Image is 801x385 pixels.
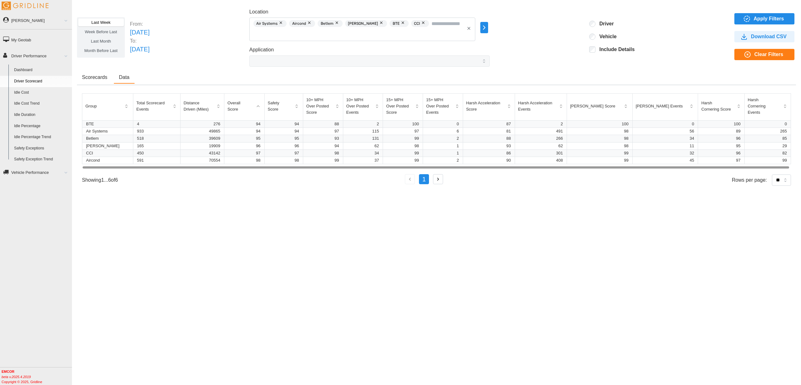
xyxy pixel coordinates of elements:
[84,48,118,53] span: Month Before Last
[636,136,694,141] p: 34
[519,143,563,149] p: 62
[249,8,268,16] label: Location
[11,76,72,87] a: Driver Scorecard
[387,143,419,149] p: 98
[307,143,339,149] p: 94
[227,100,250,112] p: Overall Score
[137,121,176,127] p: 4
[184,121,220,127] p: 276
[467,158,511,163] p: 90
[184,158,220,163] p: 70554
[2,369,72,384] div: Copyright © 2025, Gridline
[636,128,694,134] p: 56
[748,143,787,149] p: 29
[427,121,459,127] p: 0
[423,94,463,119] button: 15+ MPH Over Posted Events
[2,2,48,10] img: Gridline
[515,97,567,116] button: Harsh Acceleration Events
[519,121,563,127] p: 2
[228,136,261,141] p: 95
[228,128,261,134] p: 94
[347,136,379,141] p: 131
[570,103,615,109] p: [PERSON_NAME] Score
[386,97,410,116] p: 15+ MPH Over Posted Score
[346,97,370,116] p: 10+ MPH Over Posted Events
[268,100,289,112] p: Safety Score
[347,158,379,163] p: 37
[268,136,299,141] p: 95
[130,20,150,28] p: From:
[86,128,129,134] p: Air Systems
[748,158,787,163] p: 99
[636,158,694,163] p: 45
[426,97,450,116] p: 15+ MPH Over Posted Events
[2,370,14,373] b: EMCOR
[732,176,767,184] p: Rows per page:
[734,13,794,24] button: Apply Filters
[82,176,118,184] p: Showing 1 ... 6 of 6
[571,136,629,141] p: 98
[343,94,383,119] button: 10+ MPH Over Posted Events
[467,136,511,141] p: 88
[419,174,429,184] button: 1
[268,121,299,127] p: 94
[427,128,459,134] p: 6
[268,143,299,149] p: 96
[82,100,133,112] button: Group
[698,97,744,116] button: Harsh Cornering Score
[595,21,614,27] label: Driver
[467,150,511,156] p: 86
[567,100,632,112] button: [PERSON_NAME] Score
[595,34,616,40] label: Vehicle
[427,143,459,149] p: 1
[137,143,176,149] p: 165
[702,128,740,134] p: 89
[519,158,563,163] p: 408
[571,128,629,134] p: 98
[633,100,698,112] button: [PERSON_NAME] Events
[383,94,423,119] button: 15+ MPH Over Posted Score
[347,121,379,127] p: 2
[702,158,740,163] p: 97
[137,128,176,134] p: 933
[748,150,787,156] p: 82
[224,97,264,116] button: Overall Score
[11,143,72,154] a: Safety Exceptions
[228,158,261,163] p: 98
[387,136,419,141] p: 99
[754,49,783,60] span: Clear Filters
[518,100,554,112] p: Harsh Acceleration Events
[11,154,72,165] a: Safety Exception Trend
[734,49,794,60] button: Clear Filters
[303,94,343,119] button: 10+ MPH Over Posted Score
[701,100,731,112] p: Harsh Cornering Score
[414,20,420,27] span: CCI
[137,158,176,163] p: 591
[754,13,784,24] span: Apply Filters
[745,94,791,119] button: Harsh Cornering Events
[133,97,180,116] button: Total Scorecard Events
[307,158,339,163] p: 99
[184,136,220,141] p: 39609
[571,150,629,156] p: 99
[571,121,629,127] p: 100
[702,143,740,149] p: 95
[86,158,129,163] p: Aircond
[184,100,211,112] p: Distance Driven (Miles)
[119,75,130,80] span: Data
[571,143,629,149] p: 98
[463,97,515,116] button: Harsh Acceleration Score
[427,150,459,156] p: 1
[519,136,563,141] p: 266
[86,143,129,149] p: [PERSON_NAME]
[11,109,72,121] a: Idle Duration
[86,136,129,141] p: Betlem
[387,158,419,163] p: 99
[268,128,299,134] p: 94
[307,136,339,141] p: 93
[702,136,740,141] p: 96
[130,28,150,37] p: [DATE]
[467,121,511,127] p: 87
[11,87,72,98] a: Idle Cost
[748,97,778,116] p: Harsh Cornering Events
